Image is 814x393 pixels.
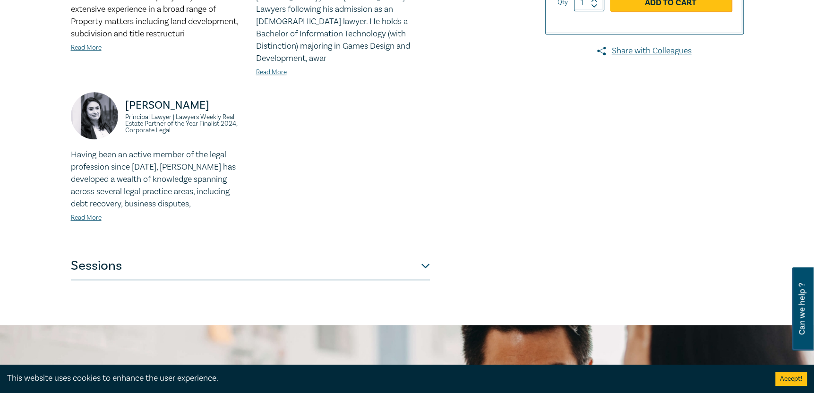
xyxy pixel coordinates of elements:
[71,252,430,280] button: Sessions
[775,372,807,386] button: Accept cookies
[256,68,287,77] a: Read More
[71,92,118,139] img: https://s3.ap-southeast-2.amazonaws.com/leo-cussen-store-production-content/Contacts/Zohra%20Ali/...
[71,43,102,52] a: Read More
[797,273,806,345] span: Can we help ?
[71,149,245,210] p: Having been an active member of the legal profession since [DATE], [PERSON_NAME] has developed a ...
[545,45,744,57] a: Share with Colleagues
[125,114,245,134] small: Principal Lawyer | Lawyers Weekly Real Estate Partner of the Year Finalist 2024, Corporate Legal
[125,98,245,113] p: [PERSON_NAME]
[71,214,102,222] a: Read More
[7,372,761,384] div: This website uses cookies to enhance the user experience.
